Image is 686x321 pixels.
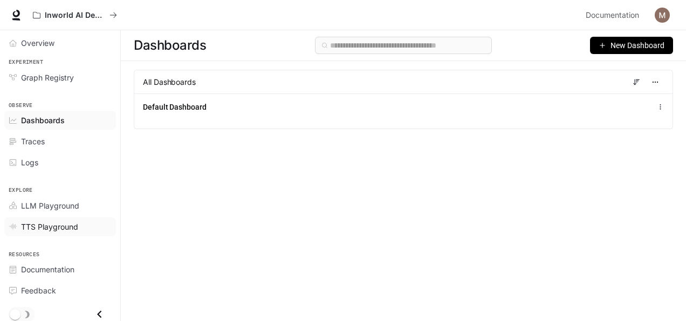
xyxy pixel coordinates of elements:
a: Documentation [581,4,647,26]
span: Overview [21,37,54,49]
p: Inworld AI Demos [45,11,105,20]
a: Default Dashboard [143,102,207,112]
button: User avatar [651,4,673,26]
button: New Dashboard [590,37,673,54]
img: User avatar [655,8,670,23]
span: Documentation [21,264,74,275]
a: Documentation [4,260,116,279]
a: Dashboards [4,111,116,130]
span: Dashboards [21,115,65,126]
span: Dark mode toggle [10,308,20,320]
span: Feedback [21,285,56,296]
span: LLM Playground [21,200,79,211]
span: Logs [21,157,38,168]
a: TTS Playground [4,217,116,236]
span: New Dashboard [610,39,664,51]
span: Dashboards [134,35,206,56]
a: Logs [4,153,116,172]
a: Traces [4,132,116,151]
span: All Dashboards [143,77,196,88]
a: Overview [4,34,116,52]
span: TTS Playground [21,221,78,232]
a: Feedback [4,281,116,300]
span: Traces [21,136,45,147]
a: LLM Playground [4,196,116,215]
button: All workspaces [28,4,122,26]
span: Graph Registry [21,72,74,83]
a: Graph Registry [4,68,116,87]
span: Documentation [586,9,639,22]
